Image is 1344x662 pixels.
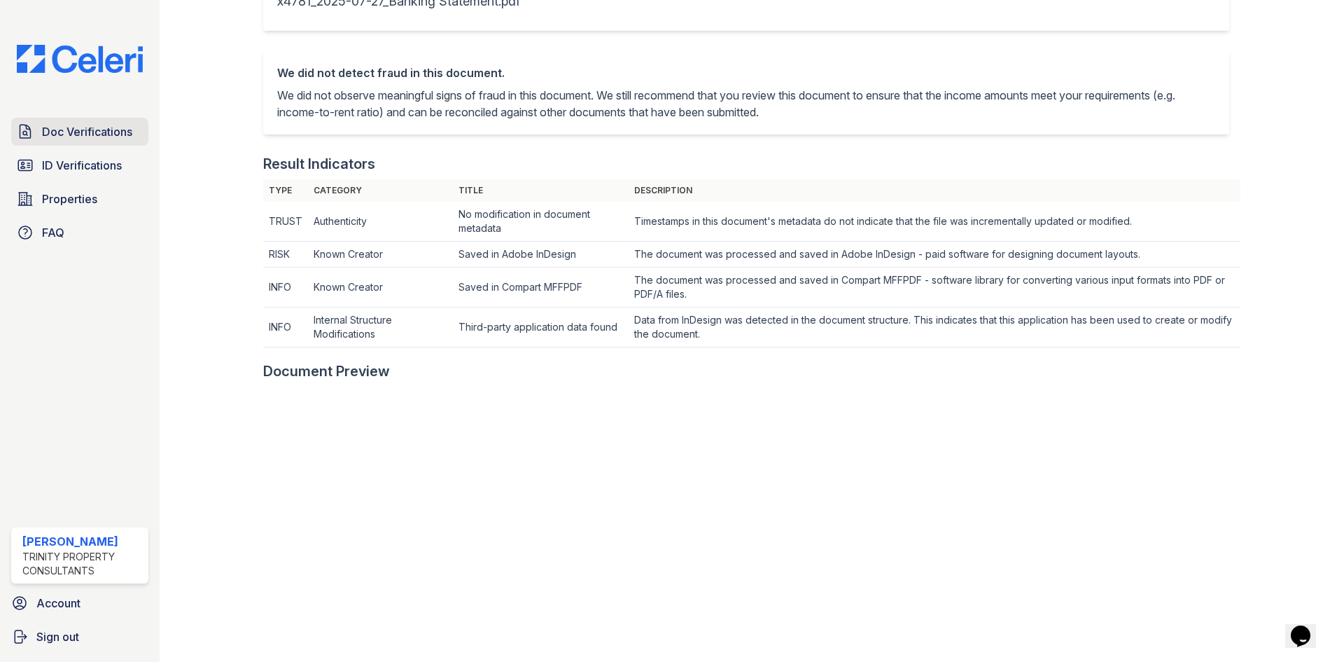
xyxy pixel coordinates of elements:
div: Result Indicators [263,154,375,174]
span: FAQ [42,224,64,241]
a: ID Verifications [11,151,148,179]
td: Third-party application data found [453,308,628,347]
td: No modification in document metadata [453,202,628,242]
span: Sign out [36,628,79,645]
td: INFO [263,308,308,347]
td: Data from InDesign was detected in the document structure. This indicates that this application h... [629,308,1240,347]
td: Authenticity [308,202,453,242]
td: INFO [263,268,308,308]
td: RISK [263,242,308,268]
td: Known Creator [308,242,453,268]
td: The document was processed and saved in Compart MFFPDF - software library for converting various ... [629,268,1240,308]
td: Internal Structure Modifications [308,308,453,347]
p: We did not observe meaningful signs of fraud in this document. We still recommend that you review... [277,87,1215,120]
a: Sign out [6,623,154,651]
div: We did not detect fraud in this document. [277,64,1215,81]
th: Category [308,179,453,202]
span: Doc Verifications [42,123,132,140]
td: Timestamps in this document's metadata do not indicate that the file was incrementally updated or... [629,202,1240,242]
div: [PERSON_NAME] [22,533,143,550]
iframe: chat widget [1285,606,1330,648]
div: Document Preview [263,361,390,381]
span: Account [36,595,80,612]
a: FAQ [11,219,148,247]
td: Known Creator [308,268,453,308]
a: Properties [11,185,148,213]
span: ID Verifications [42,157,122,174]
a: Doc Verifications [11,118,148,146]
div: Trinity Property Consultants [22,550,143,578]
th: Description [629,179,1240,202]
td: Saved in Adobe InDesign [453,242,628,268]
img: CE_Logo_Blue-a8612792a0a2168367f1c8372b55b34899dd931a85d93a1a3d3e32e68fde9ad4.png [6,45,154,73]
a: Account [6,589,154,617]
td: The document was processed and saved in Adobe InDesign - paid software for designing document lay... [629,242,1240,268]
td: TRUST [263,202,308,242]
th: Title [453,179,628,202]
span: Properties [42,191,97,207]
td: Saved in Compart MFFPDF [453,268,628,308]
th: Type [263,179,308,202]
